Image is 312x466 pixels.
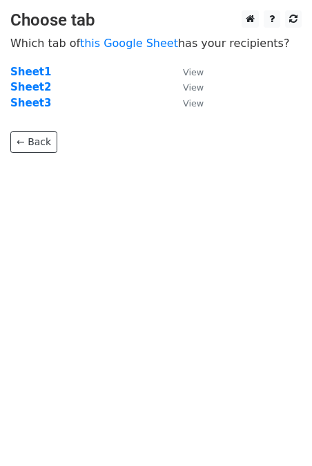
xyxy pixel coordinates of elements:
[10,131,57,153] a: ← Back
[10,81,51,93] a: Sheet2
[183,98,204,109] small: View
[80,37,178,50] a: this Google Sheet
[10,36,302,50] p: Which tab of has your recipients?
[183,67,204,77] small: View
[10,97,51,109] a: Sheet3
[169,97,204,109] a: View
[10,66,51,78] a: Sheet1
[10,10,302,30] h3: Choose tab
[169,81,204,93] a: View
[183,82,204,93] small: View
[169,66,204,78] a: View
